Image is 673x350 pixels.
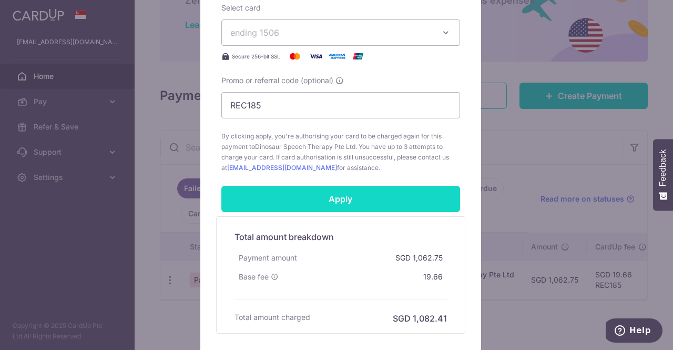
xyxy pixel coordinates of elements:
[221,19,460,46] button: ending 1506
[419,267,447,286] div: 19.66
[327,50,348,63] img: American Express
[658,149,668,186] span: Feedback
[234,248,301,267] div: Payment amount
[234,312,310,323] h6: Total amount charged
[232,52,280,61] span: Secure 256-bit SSL
[221,131,460,173] span: By clicking apply, you're authorising your card to be charged again for this payment to . You hav...
[391,248,447,267] div: SGD 1,062.75
[234,231,447,243] h5: Total amount breakdown
[653,139,673,211] button: Feedback - Show survey
[606,318,662,345] iframe: Opens a widget where you can find more information
[227,164,337,172] a: [EMAIL_ADDRESS][DOMAIN_NAME]
[221,3,261,13] label: Select card
[230,27,279,38] span: ending 1506
[284,50,305,63] img: Mastercard
[305,50,327,63] img: Visa
[221,186,460,212] input: Apply
[393,312,447,325] h6: SGD 1,082.41
[221,75,333,86] span: Promo or referral code (optional)
[255,143,355,151] span: Dinosaur Speech Therapy Pte Ltd
[348,50,369,63] img: UnionPay
[239,272,269,282] span: Base fee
